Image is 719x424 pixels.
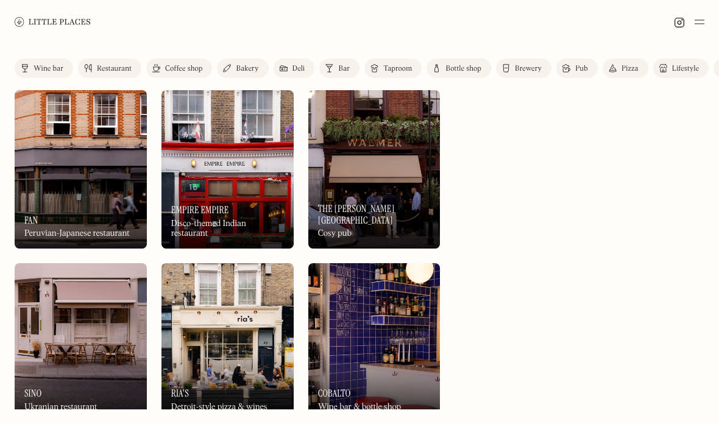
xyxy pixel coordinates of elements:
[318,228,352,239] div: Cosy pub
[24,387,41,399] h3: Sino
[171,402,267,412] div: Detroit-style pizza & wines
[427,58,491,78] a: Bottle shop
[236,65,258,72] div: Bakery
[308,263,441,422] img: Cobalto
[338,65,350,72] div: Bar
[78,58,141,78] a: Restaurant
[274,58,315,78] a: Deli
[603,58,648,78] a: Pizza
[34,65,63,72] div: Wine bar
[308,90,441,249] a: The Walmer CastleThe Walmer CastleThe [PERSON_NAME][GEOGRAPHIC_DATA]Cosy pub
[318,203,431,226] h3: The [PERSON_NAME][GEOGRAPHIC_DATA]
[15,90,147,249] a: FanFanFanPeruvian-Japanese restaurant
[24,228,130,239] div: Peruvian-Japanese restaurant
[171,387,189,399] h3: Ria's
[496,58,551,78] a: Brewery
[318,387,351,399] h3: Cobalto
[575,65,588,72] div: Pub
[24,402,97,412] div: Ukranian restaurant
[653,58,709,78] a: Lifestyle
[146,58,212,78] a: Coffee shop
[161,90,294,249] a: Empire EmpireEmpire EmpireEmpire EmpireDisco-themed Indian restaurant
[364,58,422,78] a: Taproom
[165,65,202,72] div: Coffee shop
[445,65,481,72] div: Bottle shop
[556,58,598,78] a: Pub
[308,90,441,249] img: The Walmer Castle
[24,214,38,226] h3: Fan
[97,65,132,72] div: Restaurant
[622,65,639,72] div: Pizza
[515,65,542,72] div: Brewery
[15,90,147,249] img: Fan
[308,263,441,422] a: CobaltoCobaltoCobaltoWine bar & bottle shop
[15,263,147,422] a: SinoSinoSinoUkranian restaurant
[161,263,294,422] img: Ria's
[217,58,268,78] a: Bakery
[161,263,294,422] a: Ria'sRia'sRia'sDetroit-style pizza & wines
[292,65,305,72] div: Deli
[15,58,73,78] a: Wine bar
[318,402,401,412] div: Wine bar & bottle shop
[171,219,284,239] div: Disco-themed Indian restaurant
[171,204,228,216] h3: Empire Empire
[319,58,359,78] a: Bar
[383,65,412,72] div: Taproom
[672,65,699,72] div: Lifestyle
[15,263,147,422] img: Sino
[161,90,294,249] img: Empire Empire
